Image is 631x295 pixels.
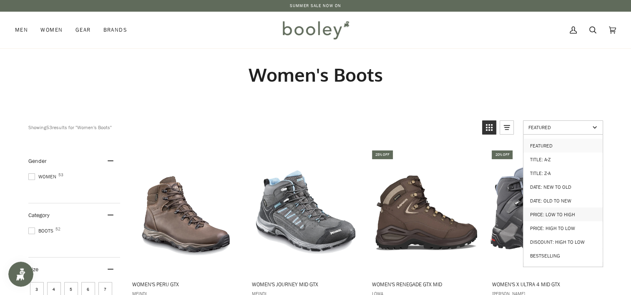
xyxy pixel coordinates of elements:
[490,156,601,267] img: Salomon Women's X Ultra 4 Mid GTX Magnet / Black / Zen Blue - Booley Galway
[28,157,47,165] span: Gender
[103,26,127,34] span: Brands
[482,120,496,135] a: View grid mode
[40,26,63,34] span: Women
[523,152,603,166] a: Title: A-Z
[55,227,60,231] span: 52
[15,26,28,34] span: Men
[523,207,603,221] a: Price: Low to High
[523,139,603,152] a: Featured
[69,12,97,48] a: Gear
[372,150,393,159] div: 25% off
[371,156,481,267] img: Lowa Women's Renegade GTX Mid Espresso - Booley Galway
[28,120,476,135] div: Showing results for "Women's Boots"
[97,12,133,48] a: Brands
[75,26,91,34] span: Gear
[28,227,56,235] span: Boots
[46,124,52,131] b: 53
[523,135,603,267] ul: Sort options
[523,221,603,235] a: Price: High to Low
[58,173,63,177] span: 53
[528,124,590,131] span: Featured
[523,120,603,135] a: Sort options
[28,63,603,86] h1: Women's Boots
[523,180,603,194] a: Date: New to Old
[372,280,480,288] span: Women's Renegade GTX Mid
[523,166,603,180] a: Title: Z-A
[28,211,50,219] span: Category
[252,280,360,288] span: Women's Journey Mid GTX
[523,194,603,207] a: Date: Old to New
[492,150,513,159] div: 20% off
[500,120,514,135] a: View list mode
[131,156,241,267] img: Women's Peru GTX Brown - Booley Galway
[290,2,341,9] a: SUMMER SALE NOW ON
[492,280,600,288] span: Women's X Ultra 4 Mid GTX
[15,12,34,48] a: Men
[132,280,240,288] span: Women's Peru GTX
[28,173,59,180] span: Women
[523,235,603,249] a: Discount: High to Low
[8,262,33,287] iframe: Button to open loyalty program pop-up
[34,12,69,48] a: Women
[523,249,603,262] a: Bestselling
[251,156,361,267] img: Women's Journey Mid GTX Anthrazit / Azur - Booley Galway
[279,18,352,42] img: Booley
